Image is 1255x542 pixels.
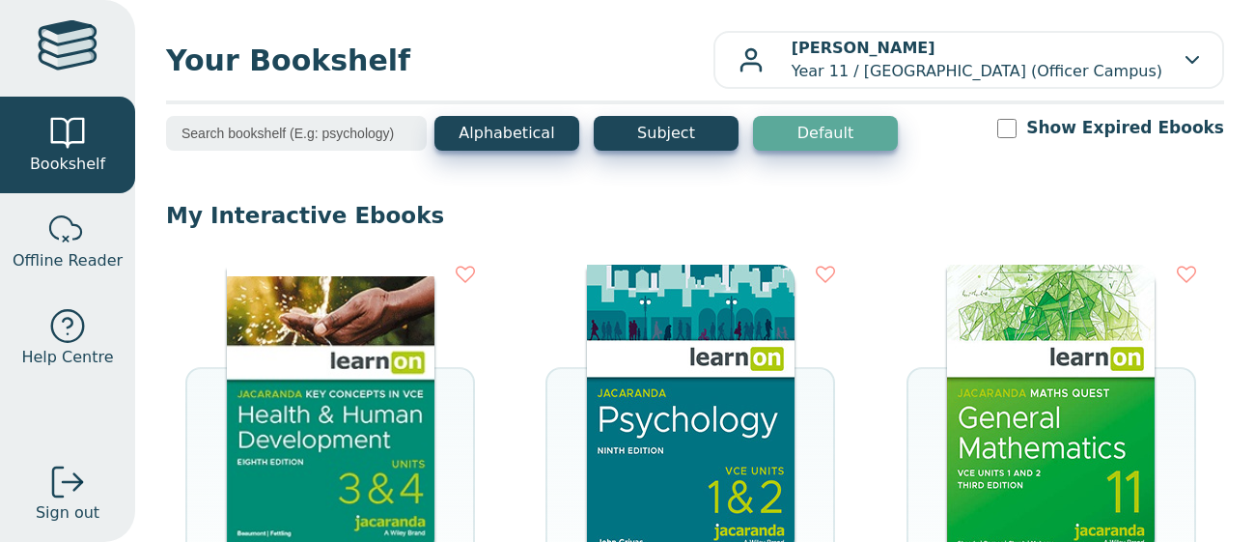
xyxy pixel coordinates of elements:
[434,116,579,151] button: Alphabetical
[166,116,427,151] input: Search bookshelf (E.g: psychology)
[753,116,898,151] button: Default
[166,201,1224,230] p: My Interactive Ebooks
[30,153,105,176] span: Bookshelf
[13,249,123,272] span: Offline Reader
[713,31,1224,89] button: [PERSON_NAME]Year 11 / [GEOGRAPHIC_DATA] (Officer Campus)
[21,346,113,369] span: Help Centre
[166,39,713,82] span: Your Bookshelf
[36,501,99,525] span: Sign out
[792,37,1162,83] p: Year 11 / [GEOGRAPHIC_DATA] (Officer Campus)
[792,39,935,57] b: [PERSON_NAME]
[594,116,739,151] button: Subject
[1026,116,1224,140] label: Show Expired Ebooks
